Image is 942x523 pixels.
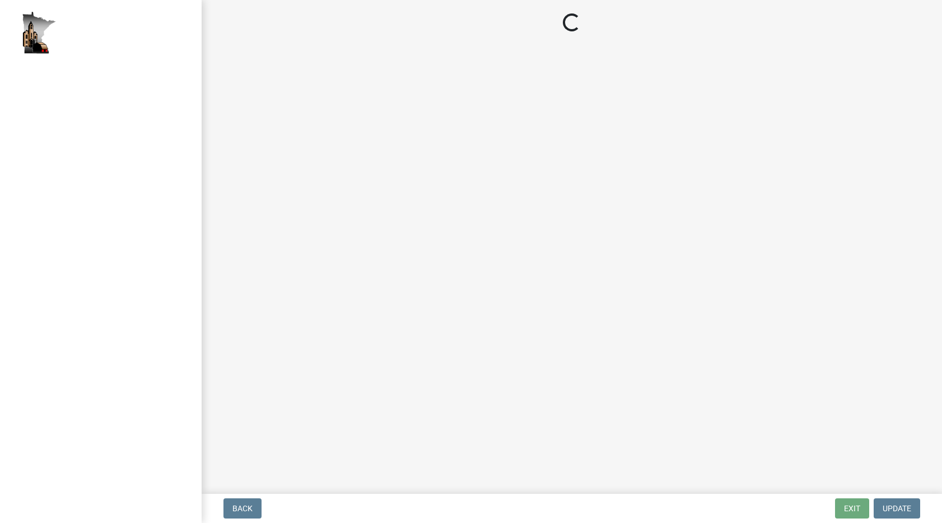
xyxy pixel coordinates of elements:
button: Update [874,498,920,519]
img: Houston County, Minnesota [22,12,56,54]
span: Back [232,504,253,513]
button: Back [223,498,262,519]
span: Update [883,504,911,513]
button: Exit [835,498,869,519]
